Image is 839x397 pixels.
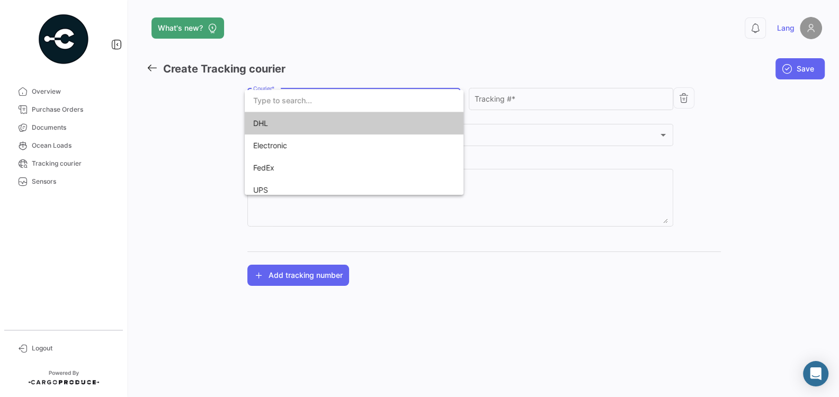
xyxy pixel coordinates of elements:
input: dropdown search [245,89,463,111]
div: Abrir Intercom Messenger [803,361,828,386]
span: UPS [253,185,268,194]
span: DHL [253,119,268,128]
span: FedEx [253,163,274,172]
span: Electronic [253,141,287,150]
